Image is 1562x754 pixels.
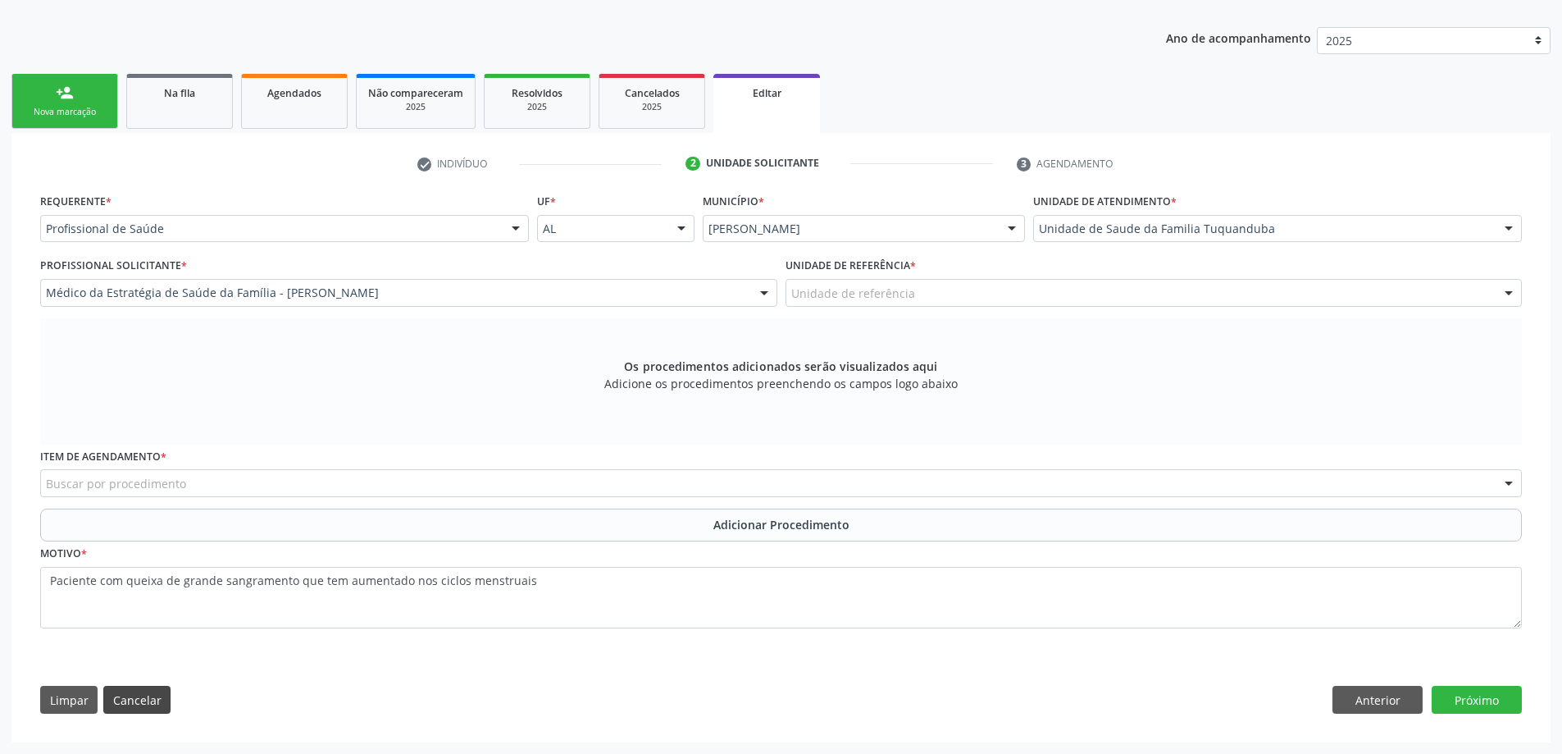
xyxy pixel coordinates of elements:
[56,84,74,102] div: person_add
[1039,221,1488,237] span: Unidade de Saude da Familia Tuquanduba
[791,285,915,302] span: Unidade de referência
[368,86,463,100] span: Não compareceram
[40,190,112,215] label: Requerente
[604,375,958,392] span: Adicione os procedimentos preenchendo os campos logo abaixo
[267,86,321,100] span: Agendados
[1033,190,1177,215] label: Unidade de atendimento
[164,86,195,100] span: Na fila
[703,190,764,215] label: Município
[1332,686,1423,714] button: Anterior
[543,221,661,237] span: AL
[1166,27,1311,48] p: Ano de acompanhamento
[496,101,578,113] div: 2025
[103,686,171,714] button: Cancelar
[368,101,463,113] div: 2025
[1432,686,1522,714] button: Próximo
[611,101,693,113] div: 2025
[40,509,1522,542] button: Adicionar Procedimento
[713,516,849,533] span: Adicionar Procedimento
[537,190,556,215] label: UF
[624,358,937,375] span: Os procedimentos adicionados serão visualizados aqui
[46,221,495,237] span: Profissional de Saúde
[786,254,916,279] label: Unidade de referência
[512,86,562,100] span: Resolvidos
[46,475,186,492] span: Buscar por procedimento
[708,221,992,237] span: [PERSON_NAME]
[40,542,87,567] label: Motivo
[24,106,106,118] div: Nova marcação
[753,86,781,100] span: Editar
[46,285,744,301] span: Médico da Estratégia de Saúde da Família - [PERSON_NAME]
[40,686,98,714] button: Limpar
[40,445,166,470] label: Item de agendamento
[40,254,187,279] label: Profissional Solicitante
[706,156,819,171] div: Unidade solicitante
[625,86,680,100] span: Cancelados
[685,157,700,171] div: 2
